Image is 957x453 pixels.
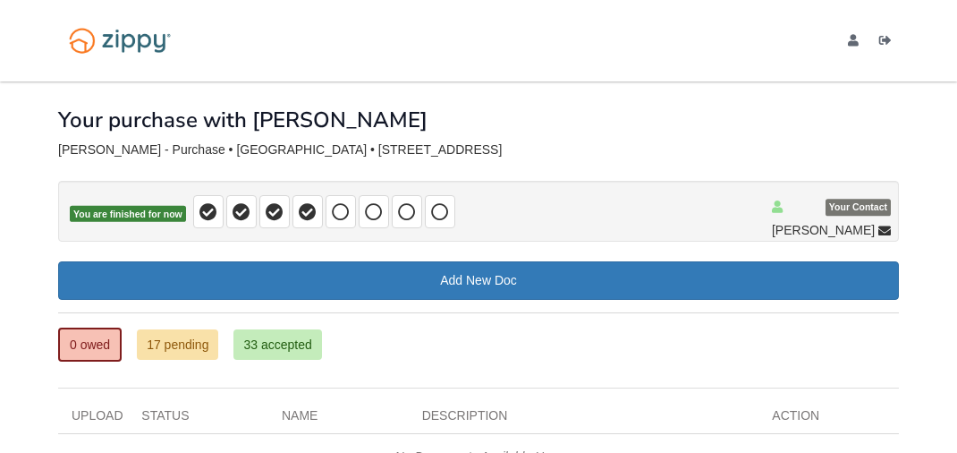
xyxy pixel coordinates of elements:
div: Description [409,406,759,433]
div: [PERSON_NAME] - Purchase • [GEOGRAPHIC_DATA] • [STREET_ADDRESS] [58,142,899,158]
a: 17 pending [137,329,218,360]
h1: Your purchase with [PERSON_NAME] [58,108,428,132]
div: Status [128,406,268,433]
a: Log out [879,34,899,52]
span: You are finished for now [70,206,186,223]
span: [PERSON_NAME] [772,221,875,239]
a: 0 owed [58,328,122,362]
img: Logo [58,20,182,62]
div: Upload [58,406,128,433]
a: Add New Doc [58,261,899,300]
div: Name [268,406,409,433]
a: 33 accepted [233,329,321,360]
a: edit profile [848,34,866,52]
span: Your Contact [826,200,891,217]
div: Action [758,406,899,433]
